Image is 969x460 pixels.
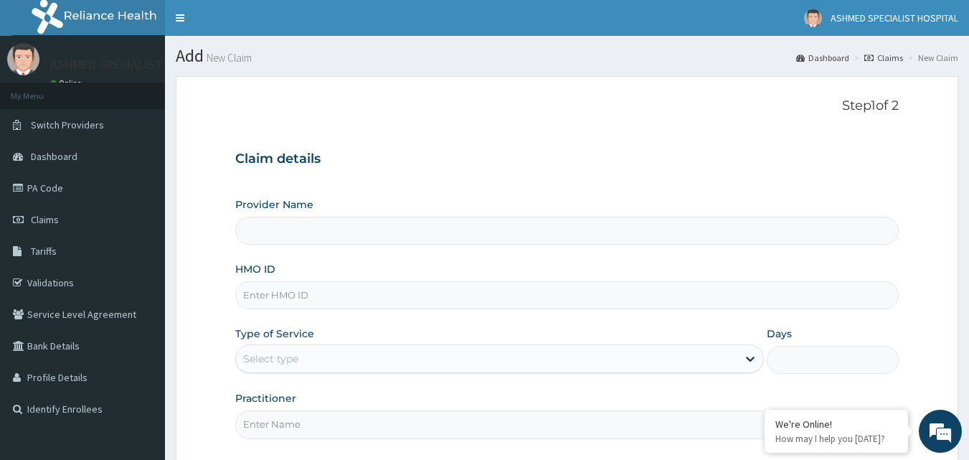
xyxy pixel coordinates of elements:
label: Provider Name [235,197,313,212]
p: ASHMED SPECIALIST HOSPITAL [50,58,222,71]
div: We're Online! [775,418,897,431]
p: How may I help you today? [775,433,897,445]
input: Enter HMO ID [235,281,899,309]
img: User Image [7,43,39,75]
label: Days [767,327,792,341]
h1: Add [176,47,958,65]
h3: Claim details [235,151,899,167]
a: Dashboard [796,52,849,64]
label: Type of Service [235,327,314,341]
span: Dashboard [31,150,77,163]
span: Tariffs [31,245,57,258]
p: Step 1 of 2 [235,98,899,114]
span: Claims [31,213,59,226]
a: Claims [864,52,903,64]
input: Enter Name [235,410,899,438]
a: Online [50,78,85,88]
div: Select type [243,352,298,366]
span: ASHMED SPECIALIST HOSPITAL [831,11,958,24]
span: Switch Providers [31,118,104,131]
label: Practitioner [235,391,296,405]
img: User Image [804,9,822,27]
small: New Claim [204,52,252,63]
label: HMO ID [235,262,275,276]
li: New Claim [904,52,958,64]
